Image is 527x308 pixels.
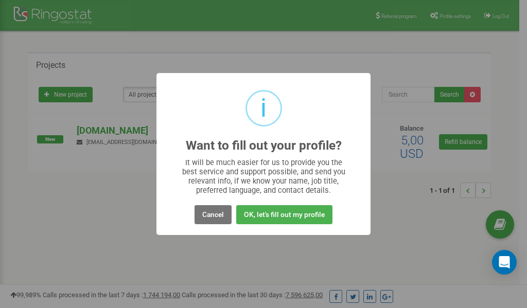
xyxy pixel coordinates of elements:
[260,92,267,125] div: i
[195,205,232,224] button: Cancel
[236,205,332,224] button: OK, let's fill out my profile
[186,139,342,153] h2: Want to fill out your profile?
[177,158,350,195] div: It will be much easier for us to provide you the best service and support possible, and send you ...
[492,250,517,275] div: Open Intercom Messenger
